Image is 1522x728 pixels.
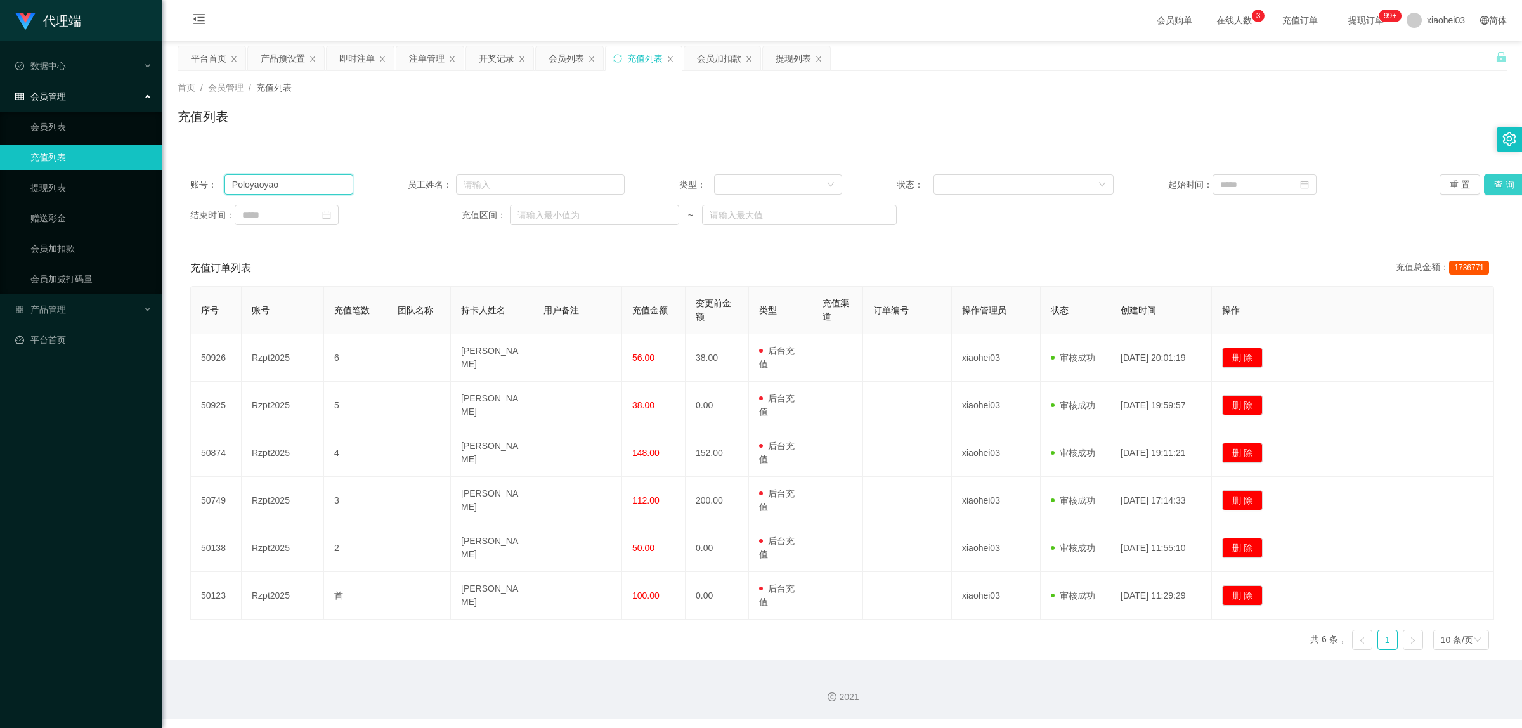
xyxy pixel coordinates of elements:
button: 重 置 [1440,174,1480,195]
i: 图标: close [448,55,456,63]
span: 类型： [679,178,714,192]
span: 订单编号 [873,305,909,315]
span: 后台充值 [759,441,795,464]
span: 充值订单列表 [190,261,251,276]
button: 删 除 [1222,585,1263,606]
img: logo.9652507e.png [15,13,36,30]
span: 112.00 [632,495,660,505]
td: [PERSON_NAME] [451,524,533,572]
input: 请输入 [224,174,353,195]
span: 充值渠道 [823,298,849,322]
i: 图标: calendar [1300,180,1309,189]
td: 首 [324,572,387,620]
td: Rzpt2025 [242,572,324,620]
div: 充值列表 [627,46,663,70]
span: 后台充值 [759,583,795,607]
i: 图标: close [309,55,316,63]
span: / [200,82,203,93]
td: Rzpt2025 [242,524,324,572]
i: 图标: menu-fold [178,1,221,41]
span: 操作管理员 [962,305,1006,315]
div: 会员列表 [549,46,584,70]
button: 删 除 [1222,348,1263,368]
td: 50926 [191,334,242,382]
span: 充值区间： [462,209,510,222]
i: 图标: table [15,92,24,101]
span: 在线人数 [1210,16,1258,25]
i: 图标: down [1098,181,1106,190]
span: 38.00 [632,400,654,410]
i: 图标: setting [1502,132,1516,146]
td: 3 [324,477,387,524]
i: 图标: down [1474,636,1481,645]
span: 充值笔数 [334,305,370,315]
h1: 充值列表 [178,107,228,126]
td: 50925 [191,382,242,429]
td: Rzpt2025 [242,382,324,429]
td: [PERSON_NAME] [451,382,533,429]
a: 赠送彩金 [30,205,152,231]
td: xiaohei03 [952,334,1041,382]
i: 图标: global [1480,16,1489,25]
span: 充值金额 [632,305,668,315]
i: 图标: left [1358,637,1366,644]
td: 5 [324,382,387,429]
td: [DATE] 20:01:19 [1110,334,1212,382]
li: 共 6 条， [1310,630,1347,650]
input: 请输入最小值为 [510,205,679,225]
span: 用户备注 [543,305,579,315]
a: 1 [1378,630,1397,649]
a: 提现列表 [30,175,152,200]
span: ~ [679,209,702,222]
span: 审核成功 [1051,543,1095,553]
span: 后台充值 [759,346,795,369]
i: 图标: close [518,55,526,63]
i: 图标: check-circle-o [15,62,24,70]
span: / [249,82,251,93]
i: 图标: right [1409,637,1417,644]
td: 0.00 [686,572,749,620]
div: 注单管理 [409,46,445,70]
td: [DATE] 19:11:21 [1110,429,1212,477]
span: 首页 [178,82,195,93]
td: [DATE] 11:29:29 [1110,572,1212,620]
i: 图标: close [815,55,823,63]
td: 50874 [191,429,242,477]
i: 图标: calendar [322,211,331,219]
i: 图标: close [745,55,753,63]
span: 审核成功 [1051,590,1095,601]
span: 148.00 [632,448,660,458]
td: Rzpt2025 [242,477,324,524]
span: 56.00 [632,353,654,363]
span: 会员管理 [208,82,244,93]
td: xiaohei03 [952,429,1041,477]
span: 后台充值 [759,488,795,512]
td: 50123 [191,572,242,620]
i: 图标: appstore-o [15,305,24,314]
td: 6 [324,334,387,382]
span: 提现订单 [1342,16,1390,25]
span: 操作 [1222,305,1240,315]
td: 0.00 [686,524,749,572]
i: 图标: copyright [828,692,836,701]
span: 变更前金额 [696,298,731,322]
span: 状态： [897,178,933,192]
td: Rzpt2025 [242,429,324,477]
input: 请输入最大值 [702,205,897,225]
a: 图标: dashboard平台首页 [15,327,152,353]
td: Rzpt2025 [242,334,324,382]
span: 创建时间 [1121,305,1156,315]
span: 类型 [759,305,777,315]
span: 审核成功 [1051,353,1095,363]
td: xiaohei03 [952,524,1041,572]
td: 4 [324,429,387,477]
i: 图标: down [827,181,835,190]
i: 图标: close [379,55,386,63]
div: 即时注单 [339,46,375,70]
p: 3 [1256,10,1261,22]
span: 充值列表 [256,82,292,93]
td: [PERSON_NAME] [451,477,533,524]
td: [PERSON_NAME] [451,572,533,620]
span: 1736771 [1449,261,1489,275]
div: 10 条/页 [1441,630,1473,649]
